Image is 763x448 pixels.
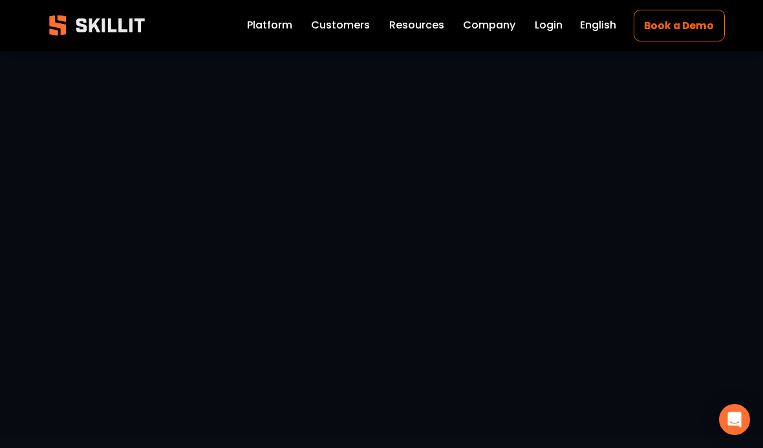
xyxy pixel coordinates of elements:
span: English [580,17,616,33]
a: Book a Demo [634,10,725,41]
a: Company [463,17,515,35]
a: Platform [247,17,292,35]
a: Login [535,17,563,35]
a: Customers [311,17,370,35]
div: language picker [580,17,616,35]
img: Skillit [38,6,156,45]
span: Resources [389,17,444,33]
a: folder dropdown [389,17,444,35]
div: Open Intercom Messenger [719,404,750,435]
